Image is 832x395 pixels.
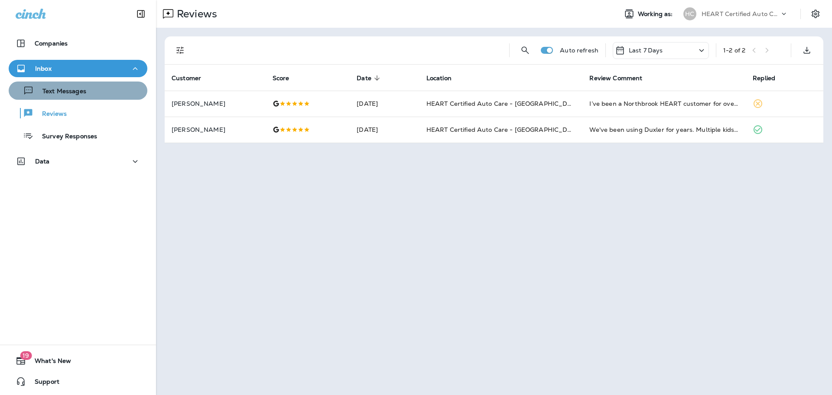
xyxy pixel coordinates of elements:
[26,357,71,368] span: What's New
[173,7,217,20] p: Reviews
[753,74,786,82] span: Replied
[426,100,582,108] span: HEART Certified Auto Care - [GEOGRAPHIC_DATA]
[172,100,259,107] p: [PERSON_NAME]
[9,82,147,100] button: Text Messages
[9,352,147,369] button: 19What's New
[9,373,147,390] button: Support
[753,75,775,82] span: Replied
[798,42,816,59] button: Export as CSV
[702,10,780,17] p: HEART Certified Auto Care
[426,126,582,134] span: HEART Certified Auto Care - [GEOGRAPHIC_DATA]
[589,99,739,108] div: I’ve been a Northbrook HEART customer for over 5 years, 2 different cars and a change in their ow...
[9,153,147,170] button: Data
[357,74,383,82] span: Date
[560,47,598,54] p: Auto refresh
[9,127,147,145] button: Survey Responses
[273,75,289,82] span: Score
[26,378,59,388] span: Support
[33,110,67,118] p: Reviews
[34,88,86,96] p: Text Messages
[172,42,189,59] button: Filters
[9,60,147,77] button: Inbox
[172,74,212,82] span: Customer
[629,47,663,54] p: Last 7 Days
[357,75,371,82] span: Date
[426,74,463,82] span: Location
[517,42,534,59] button: Search Reviews
[33,133,97,141] p: Survey Responses
[589,74,653,82] span: Review Comment
[273,74,301,82] span: Score
[20,351,32,360] span: 19
[9,104,147,122] button: Reviews
[9,35,147,52] button: Companies
[683,7,696,20] div: HC
[808,6,823,22] button: Settings
[638,10,675,18] span: Working as:
[129,5,153,23] button: Collapse Sidebar
[35,65,52,72] p: Inbox
[426,75,452,82] span: Location
[350,117,419,143] td: [DATE]
[589,75,642,82] span: Review Comment
[172,75,201,82] span: Customer
[172,126,259,133] p: [PERSON_NAME]
[350,91,419,117] td: [DATE]
[589,125,739,134] div: We've been using Duxler for years. Multiple kids, multiple cars. I've always found them to be hon...
[723,47,745,54] div: 1 - 2 of 2
[35,158,50,165] p: Data
[35,40,68,47] p: Companies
